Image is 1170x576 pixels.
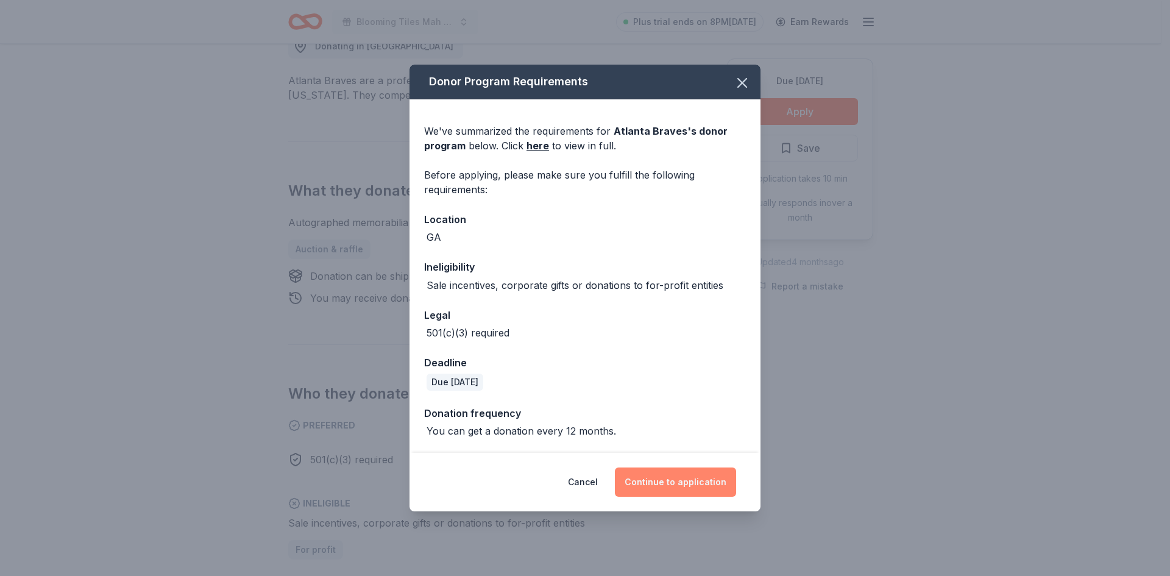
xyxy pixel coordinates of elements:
[409,65,760,99] div: Donor Program Requirements
[427,374,483,391] div: Due [DATE]
[424,212,746,227] div: Location
[424,405,746,421] div: Donation frequency
[568,468,598,497] button: Cancel
[424,124,746,153] div: We've summarized the requirements for below. Click to view in full.
[424,307,746,323] div: Legal
[424,168,746,197] div: Before applying, please make sure you fulfill the following requirements:
[427,278,723,293] div: Sale incentives, corporate gifts or donations to for-profit entities
[427,424,616,438] div: You can get a donation every 12 months.
[424,355,746,371] div: Deadline
[424,259,746,275] div: Ineligibility
[615,468,736,497] button: Continue to application
[427,230,441,244] div: GA
[427,325,509,340] div: 501(c)(3) required
[526,138,549,153] a: here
